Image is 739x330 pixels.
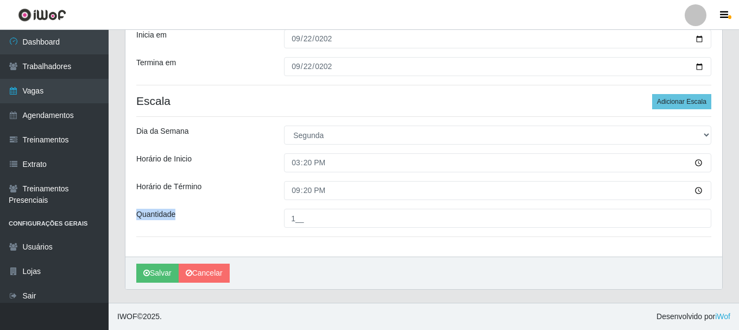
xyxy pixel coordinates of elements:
label: Inicia em [136,29,167,41]
button: Salvar [136,264,179,283]
input: 00/00/0000 [284,29,711,48]
a: iWof [715,312,730,321]
span: IWOF [117,312,137,321]
label: Horário de Término [136,181,201,192]
input: 00/00/0000 [284,57,711,76]
button: Adicionar Escala [652,94,711,109]
label: Termina em [136,57,176,69]
span: © 2025 . [117,311,162,322]
input: Informe a quantidade... [284,209,711,228]
span: Desenvolvido por [656,311,730,322]
h4: Escala [136,94,711,108]
label: Quantidade [136,209,175,220]
input: 00:00 [284,153,711,172]
label: Horário de Inicio [136,153,192,165]
label: Dia da Semana [136,126,189,137]
img: CoreUI Logo [18,8,66,22]
input: 00:00 [284,181,711,200]
a: Cancelar [179,264,230,283]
